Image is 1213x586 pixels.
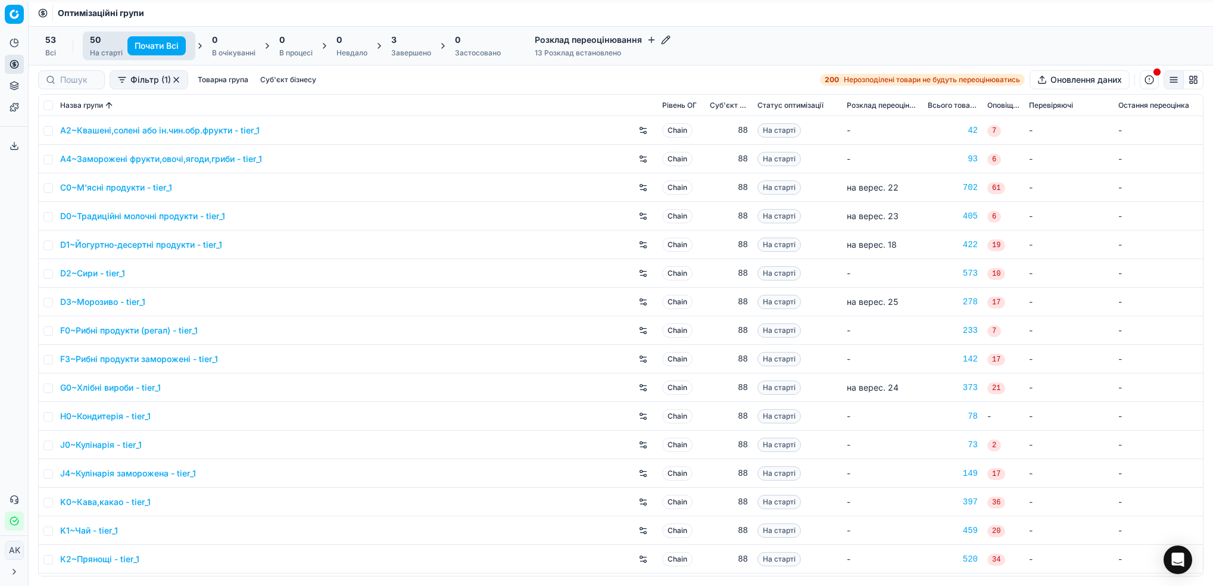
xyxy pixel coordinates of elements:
span: 17 [987,354,1005,366]
a: 397 [928,496,978,508]
td: - [842,259,923,288]
div: 88 [710,382,748,394]
td: - [842,516,923,545]
a: 42 [928,124,978,136]
a: J4~Кулінарія заморожена - tier_1 [60,467,196,479]
div: 88 [710,410,748,422]
td: - [1024,202,1114,230]
td: - [1024,173,1114,202]
span: На старті [757,352,801,366]
td: - [1114,316,1203,345]
span: На старті [757,381,801,395]
button: Фільтр (1) [110,70,188,89]
a: 573 [928,267,978,279]
span: 20 [987,525,1005,537]
span: 7 [987,125,1001,137]
a: K1~Чай - tier_1 [60,525,118,537]
div: 149 [928,467,978,479]
span: 34 [987,554,1005,566]
div: 13 Розклад встановлено [535,48,671,58]
span: Суб'єкт бізнесу [710,101,748,110]
td: - [842,459,923,488]
td: - [1024,345,1114,373]
span: на верес. 18 [847,239,897,250]
a: 520 [928,553,978,565]
span: Перевіряючі [1029,101,1073,110]
td: - [1024,145,1114,173]
span: Остання переоцінка [1118,101,1189,110]
td: - [1114,173,1203,202]
td: - [1024,316,1114,345]
span: 19 [987,239,1005,251]
td: - [842,431,923,459]
td: - [1114,345,1203,373]
span: 21 [987,382,1005,394]
div: 88 [710,182,748,194]
span: Рівень OГ [662,101,697,110]
td: - [1114,459,1203,488]
div: 88 [710,553,748,565]
span: На старті [757,495,801,509]
span: 53 [45,34,56,46]
div: 88 [710,153,748,165]
div: 278 [928,296,978,308]
span: на верес. 23 [847,211,899,221]
span: Розклад переоцінювання [847,101,918,110]
td: - [842,145,923,173]
td: - [1024,288,1114,316]
span: AK [5,541,23,559]
td: - [842,488,923,516]
span: 6 [987,154,1001,166]
button: Товарна група [193,73,253,87]
a: 142 [928,353,978,365]
span: Chain [662,295,693,309]
td: - [1114,288,1203,316]
span: Chain [662,381,693,395]
span: Chain [662,438,693,452]
div: На старті [90,48,123,58]
span: На старті [757,323,801,338]
span: 6 [987,211,1001,223]
a: 78 [928,410,978,422]
a: D1~Йогуртно-десертні продукти - tier_1 [60,239,222,251]
td: - [1114,516,1203,545]
a: 93 [928,153,978,165]
div: 88 [710,467,748,479]
a: F0~Рибні продукти (регал) - tier_1 [60,325,198,336]
span: Chain [662,523,693,538]
button: Суб'єкт бізнесу [255,73,321,87]
span: На старті [757,209,801,223]
span: 17 [987,468,1005,480]
span: Chain [662,152,693,166]
a: H0~Кондитерія - tier_1 [60,410,151,422]
span: Всього товарів [928,101,978,110]
span: на верес. 25 [847,297,898,307]
div: 459 [928,525,978,537]
td: - [1024,516,1114,545]
span: Chain [662,323,693,338]
a: A2~Квашені,солені або ін.чин.обр.фрукти - tier_1 [60,124,260,136]
td: - [1024,402,1114,431]
span: 2 [987,440,1001,451]
span: Chain [662,466,693,481]
td: - [1024,431,1114,459]
span: На старті [757,180,801,195]
td: - [842,545,923,573]
div: 88 [710,325,748,336]
span: 10 [987,268,1005,280]
a: 702 [928,182,978,194]
div: 88 [710,239,748,251]
div: 88 [710,525,748,537]
span: Оптимізаційні групи [58,7,144,19]
span: Оповіщення [987,101,1019,110]
span: 0 [212,34,217,46]
span: на верес. 24 [847,382,899,392]
div: Невдало [336,48,367,58]
div: 88 [710,296,748,308]
span: На старті [757,523,801,538]
a: 233 [928,325,978,336]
